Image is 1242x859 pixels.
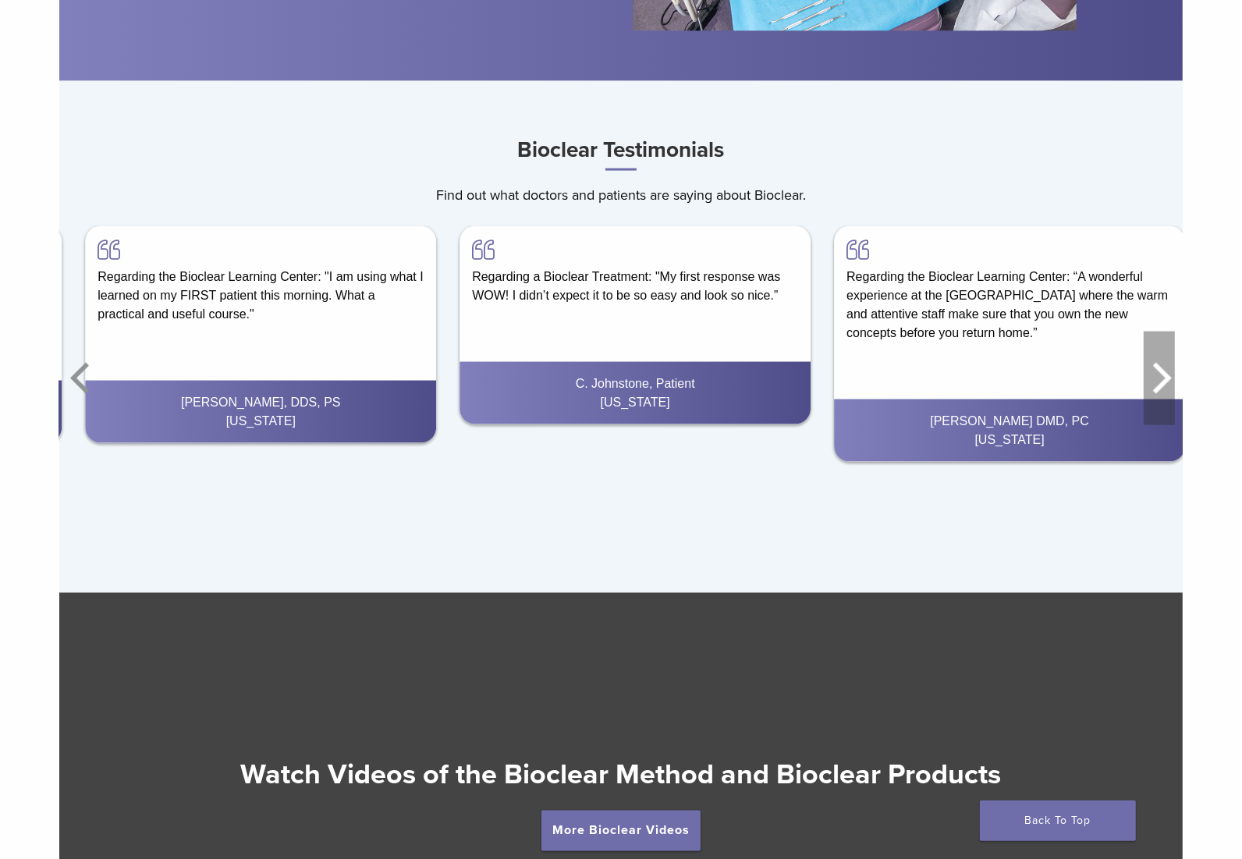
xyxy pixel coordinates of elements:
[59,757,1183,794] h2: Watch Videos of the Bioclear Method and Bioclear Products
[460,226,811,318] div: Regarding a Bioclear Treatment: "My first response was WOW! I didn’t expect it to be so easy and ...
[1144,332,1175,425] button: Next
[67,332,98,425] button: Previous
[59,183,1183,207] p: Find out what doctors and patients are saying about Bioclear.
[472,393,798,412] div: [US_STATE]
[541,811,701,851] a: More Bioclear Videos
[980,800,1136,841] a: Back To Top
[98,412,424,431] div: [US_STATE]
[85,226,436,336] div: Regarding the Bioclear Learning Center: "I am using what I learned on my FIRST patient this morni...
[846,431,1173,449] div: [US_STATE]
[846,412,1173,431] div: [PERSON_NAME] DMD, PC
[472,374,798,393] div: C. Johnstone, Patient
[834,226,1185,355] div: Regarding the Bioclear Learning Center: “A wonderful experience at the [GEOGRAPHIC_DATA] where th...
[98,393,424,412] div: [PERSON_NAME], DDS, PS
[59,131,1183,171] h3: Bioclear Testimonials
